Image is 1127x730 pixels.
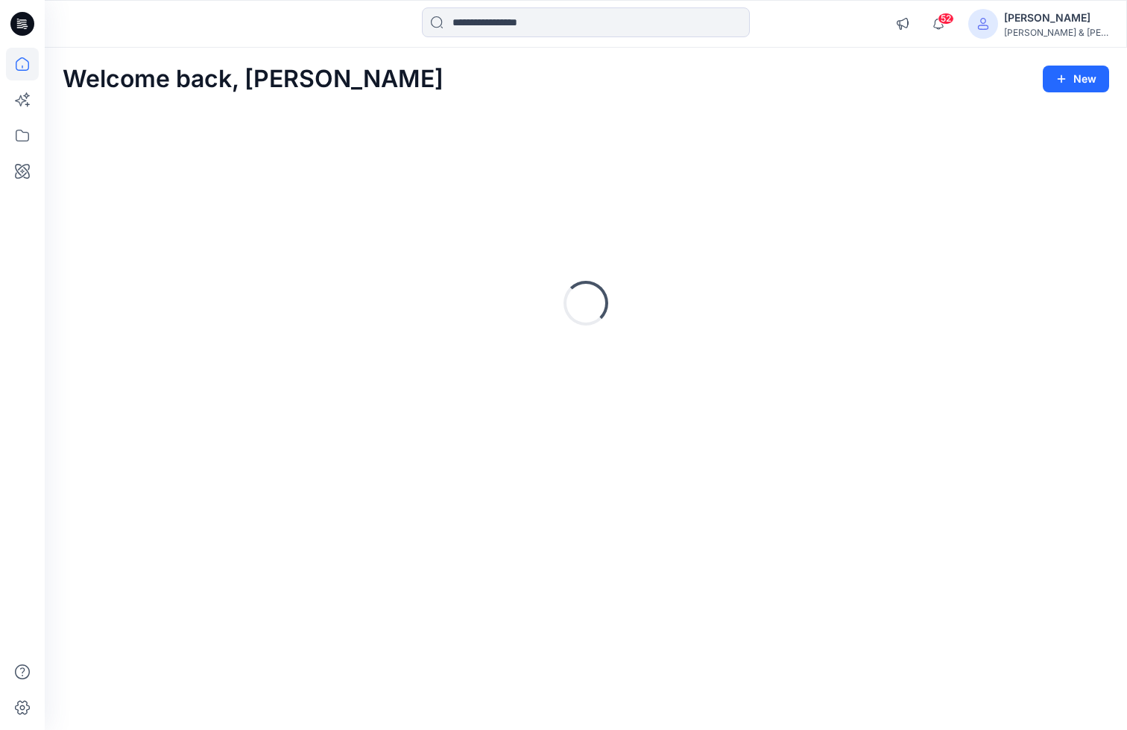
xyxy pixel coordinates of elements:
svg: avatar [977,18,989,30]
button: New [1043,66,1109,92]
span: 52 [938,13,954,25]
div: [PERSON_NAME] [1004,9,1108,27]
div: [PERSON_NAME] & [PERSON_NAME] [1004,27,1108,38]
h2: Welcome back, [PERSON_NAME] [63,66,443,93]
